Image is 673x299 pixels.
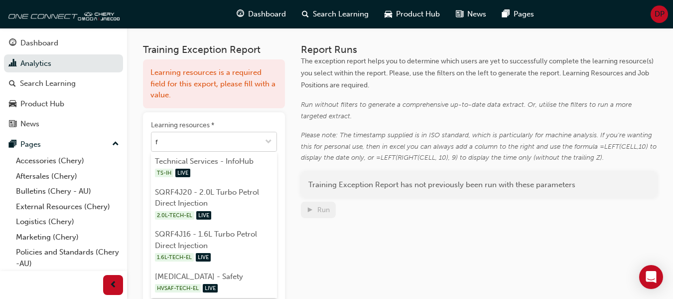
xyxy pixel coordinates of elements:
[4,32,123,135] button: DashboardAnalyticsSearch LearningProduct HubNews
[301,57,655,89] span: The exception report helps you to determine which users are yet to successfully complete the lear...
[12,230,123,245] a: Marketing (Chery)
[4,115,123,133] a: News
[175,169,190,177] span: LIVE
[9,100,16,109] span: car-icon
[9,39,16,48] span: guage-icon
[237,8,244,20] span: guage-icon
[151,225,277,268] li: SQRF4J16 - 1.6L Turbo Petrol Direct Injection
[229,4,294,24] a: guage-iconDashboard
[261,132,276,151] button: toggle menu
[12,199,123,215] a: External Resources (Chery)
[4,74,123,93] a: Search Learning
[377,4,448,24] a: car-iconProduct Hub
[448,4,494,24] a: news-iconNews
[112,138,119,151] span: up-icon
[9,140,16,149] span: pages-icon
[155,253,194,262] span: 1.6L-TECH-EL
[20,139,41,150] div: Pages
[151,183,277,225] li: SQRF4J20 - 2.0L Turbo Petrol Direct Injection
[12,214,123,230] a: Logistics (Chery)
[151,120,214,130] div: Learning resources *
[196,211,211,220] span: LIVE
[651,5,668,23] button: DP
[294,4,377,24] a: search-iconSearch Learning
[143,44,285,55] h3: Training Exception Report
[9,120,16,129] span: news-icon
[155,284,201,293] span: HVSAF-TECH-EL
[4,135,123,154] button: Pages
[301,44,657,55] h3: Report Runs
[155,211,194,220] span: 2.0L-TECH-EL
[110,279,117,292] span: prev-icon
[12,184,123,199] a: Bulletins (Chery - AU)
[385,8,392,20] span: car-icon
[301,202,336,218] button: Run
[4,54,123,73] a: Analytics
[4,34,123,52] a: Dashboard
[5,4,120,24] img: oneconnect
[12,245,123,271] a: Policies and Standards (Chery -AU)
[514,8,534,20] span: Pages
[396,8,440,20] span: Product Hub
[313,8,369,20] span: Search Learning
[248,8,286,20] span: Dashboard
[4,95,123,113] a: Product Hub
[9,59,16,68] span: chart-icon
[143,59,285,108] div: Learning resources is a required field for this export, please fill with a value.
[265,138,272,147] span: down-icon
[655,8,665,20] span: DP
[12,153,123,169] a: Accessories (Chery)
[196,253,211,262] span: LIVE
[20,78,76,89] div: Search Learning
[301,99,657,122] div: Run without filters to generate a comprehensive up-to-date data extract. Or, utilise the filters ...
[301,172,657,198] div: Training Exception Report has not previously been run with these parameters
[456,8,463,20] span: news-icon
[306,207,313,215] span: play-icon
[20,118,39,130] div: News
[317,206,330,214] div: Run
[639,265,663,289] div: Open Intercom Messenger
[20,37,58,49] div: Dashboard
[151,152,277,183] li: Technical Services - InfoHub
[301,130,657,164] div: Please note: The timestamp supplied is in ISO standard, which is particularly for machine analysi...
[502,8,510,20] span: pages-icon
[151,132,276,151] input: Learning resources *toggle menu
[302,8,309,20] span: search-icon
[203,284,218,293] span: LIVE
[467,8,486,20] span: News
[155,169,173,177] span: TS-IH
[12,169,123,184] a: Aftersales (Chery)
[9,79,16,88] span: search-icon
[20,98,64,110] div: Product Hub
[494,4,542,24] a: pages-iconPages
[151,267,277,298] li: [MEDICAL_DATA] - Safety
